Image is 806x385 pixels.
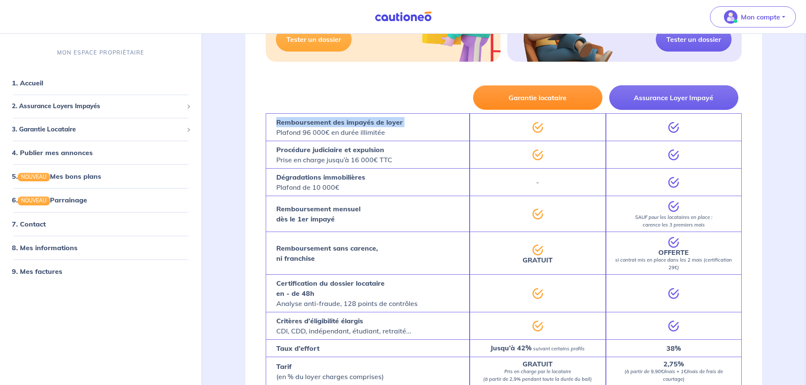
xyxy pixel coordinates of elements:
[635,214,712,228] em: SAUF pour les locataires en place : carence les 3 premiers mois
[12,148,93,157] a: 4. Publier mes annonces
[276,316,411,336] p: CDI, CDD, indépendant, étudiant, retraité...
[12,243,77,252] a: 8. Mes informations
[523,256,553,264] strong: GRATUIT
[624,369,723,382] em: (à partir de 9,90€/mois + 1€/mois de frais de courtage)
[3,216,198,232] div: 7. Contact
[3,121,198,138] div: 3. Garantie Locataire
[3,168,198,185] div: 5.NOUVEAUMes bons plans
[12,267,62,276] a: 9. Mes factures
[276,361,384,382] p: (en % du loyer charges comprises)
[276,362,292,371] strong: Tarif
[483,369,592,382] em: Pris en charge par le locataire (à partir de 2,9% pendant toute la durée du bail)
[3,239,198,256] div: 8. Mes informations
[710,6,796,27] button: illu_account_valid_menu.svgMon compte
[276,145,384,154] strong: Procédure judiciaire et expulsion
[12,79,43,87] a: 1. Accueil
[276,145,392,165] p: Prise en charge jusqu’à 16 000€ TTC
[12,196,87,204] a: 6.NOUVEAUParrainage
[276,244,378,262] strong: Remboursement sans carence, ni franchise
[12,101,183,111] span: 2. Assurance Loyers Impayés
[276,118,403,126] strong: Remboursement des impayés de loyer
[523,360,553,368] strong: GRATUIT
[724,10,737,24] img: illu_account_valid_menu.svg
[490,344,531,352] strong: Jusqu’à 42%
[276,317,363,325] strong: Critères d’éligibilité élargis
[533,346,585,352] em: suivant certains profils
[276,172,365,192] p: Plafond de 10 000€
[276,117,403,137] p: Plafond 96 000€ en durée illimitée
[276,27,352,52] a: Tester un dossier
[663,360,684,368] strong: 2,75%
[3,98,198,115] div: 2. Assurance Loyers Impayés
[276,205,360,223] strong: Remboursement mensuel dès le 1er impayé
[741,12,780,22] p: Mon compte
[371,11,435,22] img: Cautioneo
[276,173,365,181] strong: Dégradations immobilières
[470,168,605,196] div: -
[666,344,681,352] strong: 38%
[658,248,689,257] strong: OFFERTE
[3,144,198,161] div: 4. Publier mes annonces
[57,49,144,57] p: MON ESPACE PROPRIÉTAIRE
[12,172,101,180] a: 5.NOUVEAUMes bons plans
[12,125,183,134] span: 3. Garantie Locataire
[3,191,198,208] div: 6.NOUVEAUParrainage
[3,263,198,280] div: 9. Mes factures
[276,279,385,298] strong: Certification du dossier locataire en - de 48h
[3,74,198,91] div: 1. Accueil
[473,85,602,110] button: Garantie locataire
[609,85,738,110] button: Assurance Loyer Impayé
[615,257,732,270] em: si contrat mis en place dans les 2 mois (certification 29€)
[656,27,732,52] a: Tester un dossier
[12,220,46,228] a: 7. Contact
[276,278,418,309] p: Analyse anti-fraude, 128 points de contrôles
[276,344,319,352] strong: Taux d’effort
